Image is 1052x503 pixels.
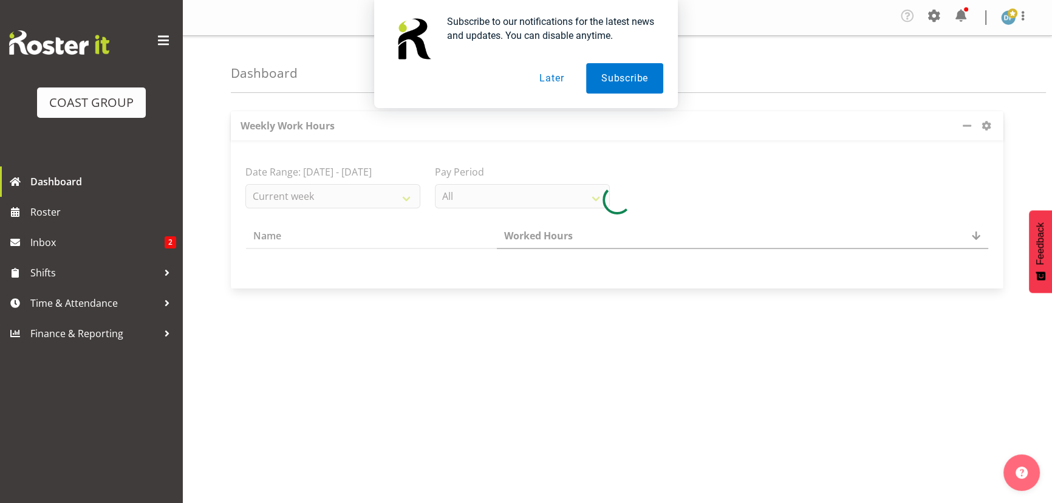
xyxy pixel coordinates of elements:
span: Feedback [1035,222,1046,265]
img: notification icon [389,15,437,63]
span: 2 [165,236,176,248]
button: Later [524,63,579,94]
div: Subscribe to our notifications for the latest news and updates. You can disable anytime. [437,15,663,43]
span: Dashboard [30,173,176,191]
span: Inbox [30,233,165,251]
span: Shifts [30,264,158,282]
button: Feedback - Show survey [1029,210,1052,293]
span: Time & Attendance [30,294,158,312]
img: help-xxl-2.png [1016,467,1028,479]
span: Finance & Reporting [30,324,158,343]
span: Roster [30,203,176,221]
button: Subscribe [586,63,663,94]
